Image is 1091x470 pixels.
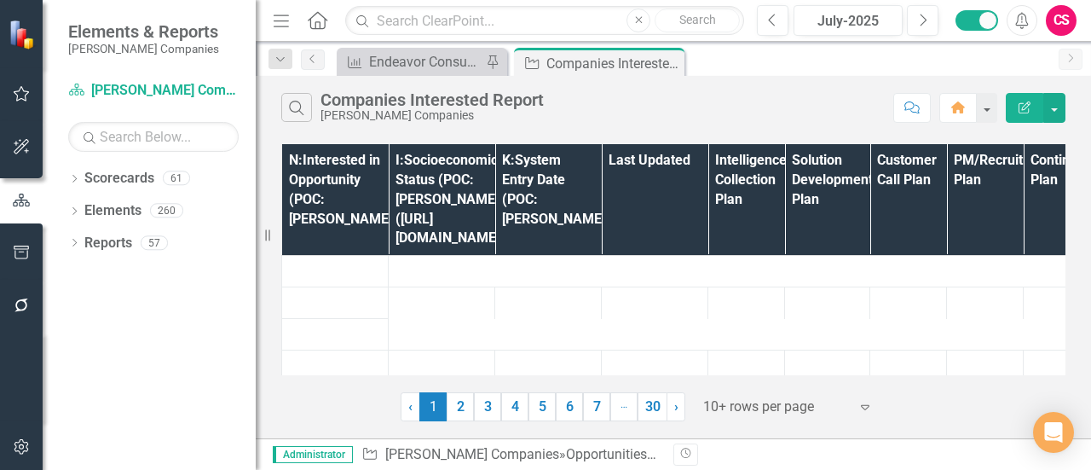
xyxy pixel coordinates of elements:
a: Scorecards [84,169,154,189]
div: » » [361,445,661,465]
span: Search [679,13,716,26]
div: 57 [141,235,168,250]
button: July-2025 [794,5,903,36]
div: [PERSON_NAME] Companies [320,109,544,122]
div: July-2025 [799,11,897,32]
div: Companies Interested Report [546,53,680,74]
input: Search ClearPoint... [345,6,744,36]
div: 260 [150,204,183,218]
a: [PERSON_NAME] Companies [385,446,559,462]
a: Elements [84,201,141,221]
div: 61 [163,171,190,186]
span: Elements & Reports [68,21,219,42]
a: 30 [638,392,667,421]
input: Search Below... [68,122,239,152]
a: 7 [583,392,610,421]
button: Search [655,9,740,32]
span: 1 [419,392,447,421]
div: Companies Interested Report [320,90,544,109]
a: 2 [447,392,474,421]
span: › [674,398,678,415]
div: Open Intercom Messenger [1033,412,1074,453]
span: ‹ [408,398,413,415]
a: Endeavor Consulting Group LLC [341,51,482,73]
img: ClearPoint Strategy [9,20,38,49]
a: 4 [501,392,528,421]
a: [PERSON_NAME] Companies [68,81,239,101]
a: 3 [474,392,501,421]
a: 5 [528,392,556,421]
div: Endeavor Consulting Group LLC [369,51,482,73]
span: Administrator [273,446,353,463]
a: Reports [84,234,132,253]
a: Opportunities [566,446,656,462]
a: 6 [556,392,583,421]
button: CS [1046,5,1077,36]
small: [PERSON_NAME] Companies [68,42,219,55]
